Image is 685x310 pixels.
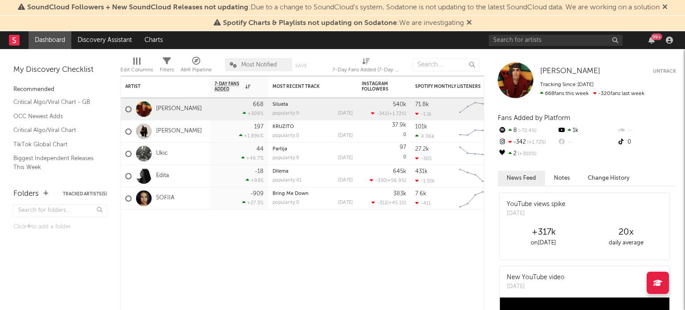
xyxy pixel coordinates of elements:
[120,65,153,75] div: Edit Columns
[557,136,616,148] div: --
[156,172,169,180] a: Edita
[13,222,107,232] div: Click to add a folder.
[545,171,579,186] button: Notes
[13,189,39,199] div: Folders
[338,111,353,116] div: [DATE]
[272,84,339,89] div: Most Recent Track
[338,200,353,205] div: [DATE]
[388,178,405,183] span: +56.9 %
[215,81,243,92] span: 7-Day Fans Added
[338,133,353,138] div: [DATE]
[63,192,107,196] button: Tracked Artists(5)
[516,152,536,157] span: +300 %
[392,122,406,128] div: 37.9k
[272,124,353,129] div: KRUZITO
[13,65,107,75] div: My Discovery Checklist
[648,37,655,44] button: 99+
[370,178,406,183] div: ( )
[585,227,667,238] div: 20 x
[272,124,294,129] a: KRUZITO
[389,112,405,116] span: +1.72 %
[557,125,616,136] div: 1k
[156,194,174,202] a: SOFIIA
[653,67,676,76] button: Untrack
[338,156,353,161] div: [DATE]
[507,282,565,291] div: [DATE]
[223,20,397,27] span: Spotify Charts & Playlists not updating on Sodatone
[255,169,264,174] div: -18
[415,102,429,107] div: 71.8k
[415,191,426,197] div: 7.6k
[246,178,264,183] div: +93 %
[526,140,546,145] span: +1.72 %
[120,54,153,79] div: Edit Columns
[498,136,557,148] div: -342
[160,54,174,79] div: Filters
[415,84,482,89] div: Spotify Monthly Listeners
[295,63,307,68] button: Save
[415,133,434,139] div: 4.06k
[502,227,585,238] div: +317k
[272,191,353,196] div: Bring Me Down
[13,97,98,107] a: Critical Algo/Viral Chart - GB
[272,169,353,174] div: Dilema
[272,133,299,138] div: popularity: 0
[415,169,428,174] div: 431k
[223,20,464,27] span: : We are investigating
[362,81,393,92] div: Instagram Followers
[415,178,435,184] div: -1.55k
[507,200,565,209] div: YouTube views spike
[455,165,495,187] svg: Chart title
[507,209,565,218] div: [DATE]
[160,65,174,75] div: Filters
[13,125,98,135] a: Critical Algo/Viral Chart
[415,200,431,206] div: -411
[272,147,287,152] a: Partija
[272,169,289,174] a: Dilema
[253,102,264,107] div: 668
[13,112,98,121] a: OCC Newest Adds
[498,115,570,121] span: Fans Added by Platform
[651,33,662,40] div: 99 +
[250,191,264,197] div: -909
[156,105,202,113] a: [PERSON_NAME]
[662,4,668,11] span: Dismiss
[29,31,71,49] a: Dashboard
[272,147,353,152] div: Partija
[502,238,585,248] div: on [DATE]
[27,4,248,11] span: SoundCloud Followers + New SoundCloud Releases not updating
[181,54,212,79] div: A&R Pipeline
[415,124,427,130] div: 101k
[156,150,168,157] a: Ukic
[27,4,660,11] span: : Due to a change to SoundCloud's system, Sodatone is not updating to the latest SoundCloud data....
[388,201,405,206] span: +45.1 %
[377,201,387,206] span: -312
[415,146,429,152] div: 27.2k
[371,200,406,206] div: ( )
[579,171,639,186] button: Change History
[254,124,264,130] div: 197
[338,178,353,183] div: [DATE]
[242,200,264,206] div: +27.3 %
[13,153,98,172] a: Biggest Independent Releases This Week
[540,67,600,75] span: [PERSON_NAME]
[455,143,495,165] svg: Chart title
[371,111,406,116] div: ( )
[507,273,565,282] div: New YouTube video
[241,62,277,68] span: Most Notified
[413,58,479,71] input: Search...
[400,145,406,150] div: 97
[272,111,299,116] div: popularity: 9
[125,84,192,89] div: Artist
[362,143,406,165] div: 0
[455,98,495,120] svg: Chart title
[540,91,589,96] span: 668 fans this week
[393,191,406,197] div: 383k
[393,169,406,174] div: 645k
[617,125,676,136] div: --
[272,102,353,107] div: Silueta
[71,31,138,49] a: Discovery Assistant
[498,171,545,186] button: News Feed
[517,128,536,133] span: -72.4 %
[272,156,299,161] div: popularity: 9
